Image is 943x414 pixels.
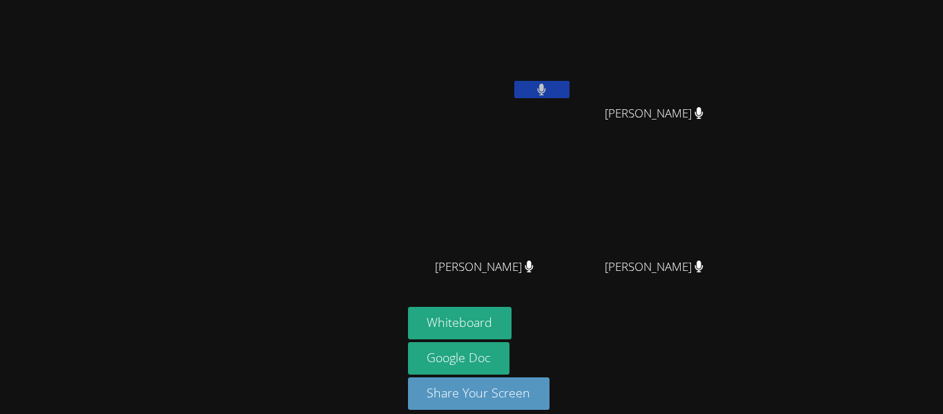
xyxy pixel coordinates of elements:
button: Whiteboard [408,307,512,339]
a: Google Doc [408,342,510,375]
span: [PERSON_NAME] [435,257,534,277]
span: [PERSON_NAME] [605,104,703,124]
button: Share Your Screen [408,377,550,410]
span: [PERSON_NAME] [605,257,703,277]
